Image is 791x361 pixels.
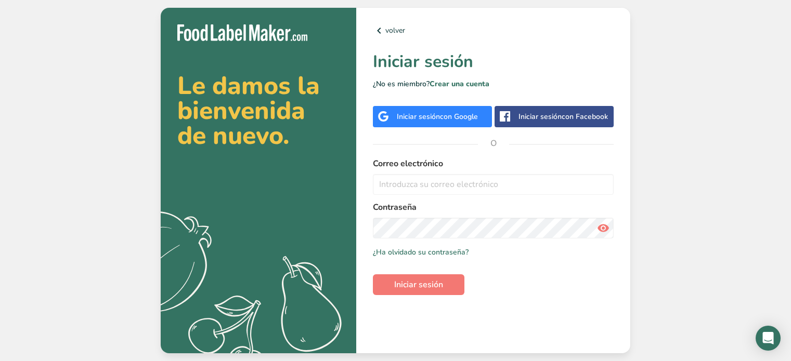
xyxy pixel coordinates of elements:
[373,24,614,37] a: volver
[394,278,443,291] span: Iniciar sesión
[397,111,478,122] div: Iniciar sesión
[518,111,608,122] div: Iniciar sesión
[373,247,469,258] a: ¿Ha olvidado su contraseña?
[373,174,614,195] input: Introduzca su correo electrónico
[373,201,614,213] label: Contraseña
[373,78,614,89] p: ¿No es miembro?
[440,112,478,122] span: con Google
[562,112,608,122] span: con Facebook
[756,326,781,351] div: Open Intercom Messenger
[177,73,340,148] h2: Le damos la bienvenida de nuevo.
[373,274,464,295] button: Iniciar sesión
[373,157,614,170] label: Correo electrónico
[373,49,614,74] h1: Iniciar sesión
[177,24,307,42] img: Food Label Maker
[430,79,489,89] a: Crear una cuenta
[478,128,509,159] span: O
